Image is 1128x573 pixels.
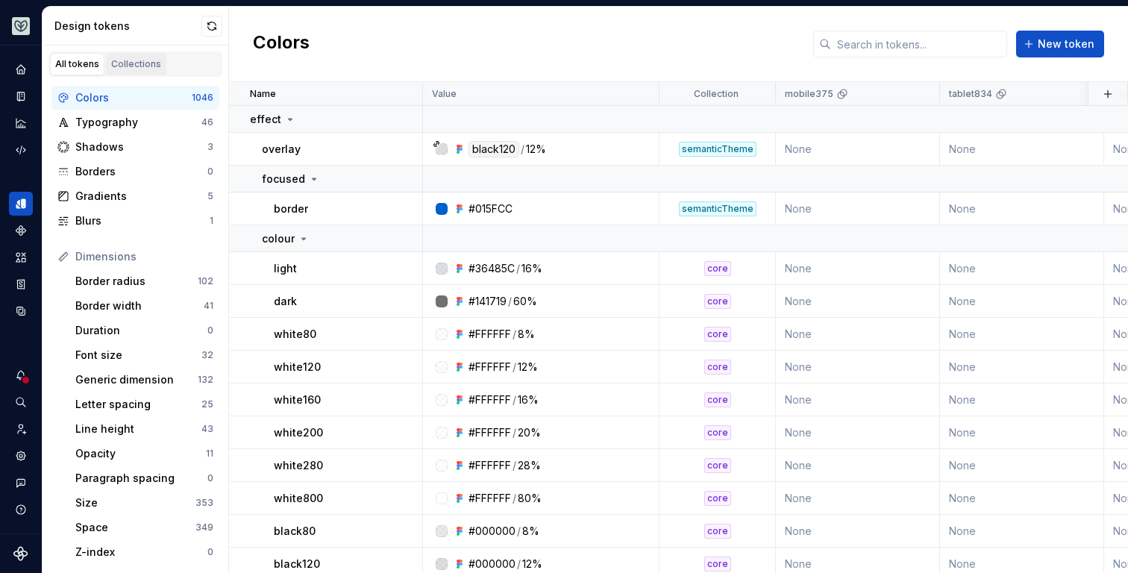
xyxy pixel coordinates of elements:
h2: Colors [253,31,310,57]
div: Generic dimension [75,372,198,387]
td: None [776,318,940,351]
div: 16% [521,261,542,276]
div: / [517,557,521,572]
td: None [776,351,940,383]
td: None [940,482,1104,515]
p: Name [250,88,276,100]
a: Data sources [9,299,33,323]
p: white280 [274,458,323,473]
div: #FFFFFF [469,327,511,342]
div: core [704,327,731,342]
a: Space349 [69,516,219,539]
p: white160 [274,392,321,407]
a: Components [9,219,33,242]
div: 12% [526,141,546,157]
button: Search ⌘K [9,390,33,414]
div: Paragraph spacing [75,471,207,486]
div: Borders [75,164,207,179]
p: dark [274,294,297,309]
button: Notifications [9,363,33,387]
div: #000000 [469,557,516,572]
div: / [517,524,521,539]
p: effect [250,112,281,127]
a: Analytics [9,111,33,135]
div: Collections [111,58,161,70]
p: border [274,201,308,216]
div: 1046 [192,92,213,104]
div: 80% [518,491,542,506]
div: Border radius [75,274,198,289]
div: core [704,392,731,407]
p: colour [262,231,295,246]
div: Typography [75,115,201,130]
td: None [776,285,940,318]
a: Line height43 [69,417,219,441]
div: / [508,294,512,309]
td: None [940,351,1104,383]
div: 8% [518,327,535,342]
a: Opacity11 [69,442,219,466]
td: None [940,383,1104,416]
p: white80 [274,327,316,342]
a: Font size32 [69,343,219,367]
button: Contact support [9,471,33,495]
a: Storybook stories [9,272,33,296]
div: 20% [518,425,541,440]
div: #FFFFFF [469,392,511,407]
div: Line height [75,422,201,436]
span: New token [1038,37,1094,51]
div: Font size [75,348,201,363]
div: / [513,458,516,473]
div: Colors [75,90,192,105]
a: Size353 [69,491,219,515]
td: None [940,318,1104,351]
p: mobile375 [785,88,833,100]
p: white800 [274,491,323,506]
td: None [776,515,940,548]
div: core [704,524,731,539]
input: Search in tokens... [831,31,1007,57]
a: Shadows3 [51,135,219,159]
td: None [776,192,940,225]
div: 0 [207,325,213,336]
div: All tokens [55,58,99,70]
div: #FFFFFF [469,425,511,440]
div: core [704,261,731,276]
div: core [704,557,731,572]
p: white200 [274,425,323,440]
a: Invite team [9,417,33,441]
a: Border width41 [69,294,219,318]
div: / [516,261,520,276]
div: black120 [469,141,519,157]
a: Design tokens [9,192,33,216]
div: 0 [207,166,213,178]
a: Settings [9,444,33,468]
div: core [704,425,731,440]
a: Gradients5 [51,184,219,208]
p: light [274,261,297,276]
div: core [704,294,731,309]
div: #36485C [469,261,515,276]
a: Duration0 [69,319,219,342]
a: Assets [9,245,33,269]
div: 11 [206,448,213,460]
a: Z-index0 [69,540,219,564]
div: 12% [518,360,538,375]
td: None [940,416,1104,449]
div: 25 [201,398,213,410]
a: Code automation [9,138,33,162]
td: None [776,416,940,449]
div: Z-index [75,545,207,560]
a: Documentation [9,84,33,108]
a: Borders0 [51,160,219,184]
div: Dimensions [75,249,213,264]
td: None [940,515,1104,548]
